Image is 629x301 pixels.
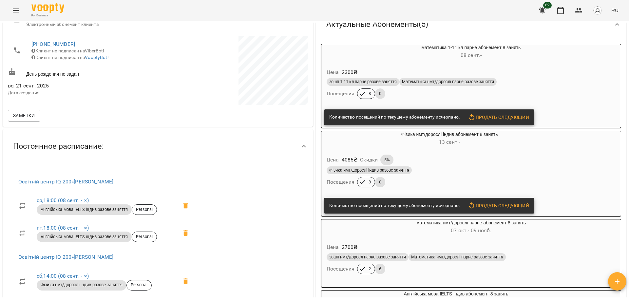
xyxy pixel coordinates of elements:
[326,19,428,29] span: Актуальные Абонементы ( 5 )
[8,90,157,96] p: Дата создания
[26,21,303,28] span: Электронный абонемент клиента
[327,167,412,173] span: Фізика нмт/дорослі індив разове заняття
[461,52,482,58] span: 08 сент. -
[8,3,24,18] button: Menu
[375,91,385,97] span: 0
[321,219,621,235] div: математика нмт/дорослі парне абонемент 8 занять
[178,273,194,289] span: Удалить регулярный урок Тітов Станіслав Олегович .. .фізика сб 14:00 клиента Афонін Микита
[327,89,354,98] h6: Посещения
[18,179,113,185] a: Освітній центр IQ 200»[PERSON_NAME]
[327,79,399,85] span: зошп 1-11 кл парне разове заняття
[37,234,132,240] span: Англійська мова IELTS індив разове заняття
[451,227,491,234] span: 07 окт. - 09 нояб.
[327,68,339,77] h6: Цена
[85,55,107,60] a: VooptyBot
[365,266,375,272] span: 2
[31,3,64,13] img: Voopty Logo
[13,141,104,151] span: Постоянное расписание:
[132,207,157,213] span: Personal
[327,243,339,252] h6: Цена
[13,112,35,120] span: Заметки
[37,282,126,288] span: Фізика нмт/дорослі індив разове заняття
[37,207,132,213] span: Англійська мова IELTS індив разове заняття
[321,131,578,195] button: Фізика нмт/дорослі індив абонемент 8 занять13 сент.- Цена4085₴Скидки5%Фізика нмт/дорослі індив ра...
[18,254,113,260] a: Освітній центр IQ 200»[PERSON_NAME]
[409,254,506,260] span: Математика нмт/дорослі парне разове заняття
[327,178,354,187] h6: Посещения
[468,202,529,210] span: Продать следующий
[37,273,89,279] a: сб,14:00 (08 сент. - ∞)
[365,91,375,97] span: 8
[439,139,460,145] span: 13 сент. -
[316,8,626,41] div: Актуальные Абонементы(5)
[321,44,621,107] button: математика 1-11 кл парне абонемент 8 занять08 сент.- Цена2300₴зошп 1-11 кл парне разове заняттяМа...
[132,234,157,240] span: Personal
[329,200,460,212] div: Количество посещений по текущему абонементу исчерпано.
[375,179,385,185] span: 0
[8,110,40,122] button: Заметки
[31,13,64,18] span: For Business
[543,2,552,9] span: 62
[611,7,619,14] span: RU
[327,264,354,273] h6: Посещения
[178,198,194,214] span: Удалить регулярный урок Костєєва Марина Станіславівна ср 18:00 клиента Афонін Микита
[3,129,313,163] div: Постоянное расписание:
[321,44,621,60] div: математика 1-11 кл парне абонемент 8 занять
[327,254,409,260] span: зошп нмт/доросл парне разове заняття
[399,79,497,85] span: Математика нмт/дорослі парне разове заняття
[7,66,158,79] div: День рождения не задан
[342,243,358,251] p: 2700 ₴
[127,282,151,288] span: Personal
[31,55,109,60] span: Клиент не подписан на !
[8,82,157,90] span: вс, 21 сент. 2025
[321,131,578,147] div: Фізика нмт/дорослі індив абонемент 8 занять
[329,111,460,123] div: Количество посещений по текущему абонементу исчерпано.
[342,156,358,164] p: 4085 ₴
[365,179,375,185] span: 8
[327,155,339,164] h6: Цена
[465,111,532,123] button: Продать следующий
[37,197,89,203] a: ср,18:00 (08 сент. - ∞)
[37,225,89,231] a: пт,18:00 (08 сент. - ∞)
[321,219,621,282] button: математика нмт/дорослі парне абонемент 8 занять07 окт.- 09 нояб.Цена2700₴зошп нмт/доросл парне ра...
[178,225,194,241] span: Удалить регулярный урок Костєєва Марина Станіславівна пт 18:00 клиента Афонін Микита
[31,41,75,47] a: [PHONE_NUMBER]
[342,68,358,76] p: 2300 ₴
[468,113,529,121] span: Продать следующий
[465,200,532,212] button: Продать следующий
[609,4,621,16] button: RU
[31,48,105,53] span: Клиент не подписан на ViberBot!
[360,155,378,164] h6: Скидки
[375,266,385,272] span: 6
[380,157,393,163] span: 5%
[593,6,602,15] img: avatar_s.png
